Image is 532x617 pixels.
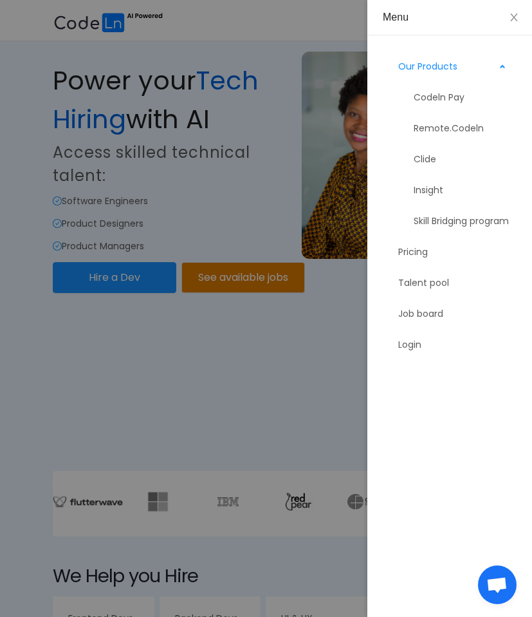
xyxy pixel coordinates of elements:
[478,565,517,604] div: Open chat
[398,60,457,73] span: Our Products
[509,12,519,23] i: icon: close
[398,332,507,357] a: Login
[414,84,507,110] a: Codeln Pay
[383,10,517,24] div: Menu
[398,270,507,296] a: Talent pool
[398,301,507,327] a: Job board
[398,239,507,265] a: Pricing
[414,208,507,234] a: Skill Bridging program
[414,115,507,141] a: Remote.Codeln
[414,146,507,172] a: Clide
[414,177,507,203] a: Insight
